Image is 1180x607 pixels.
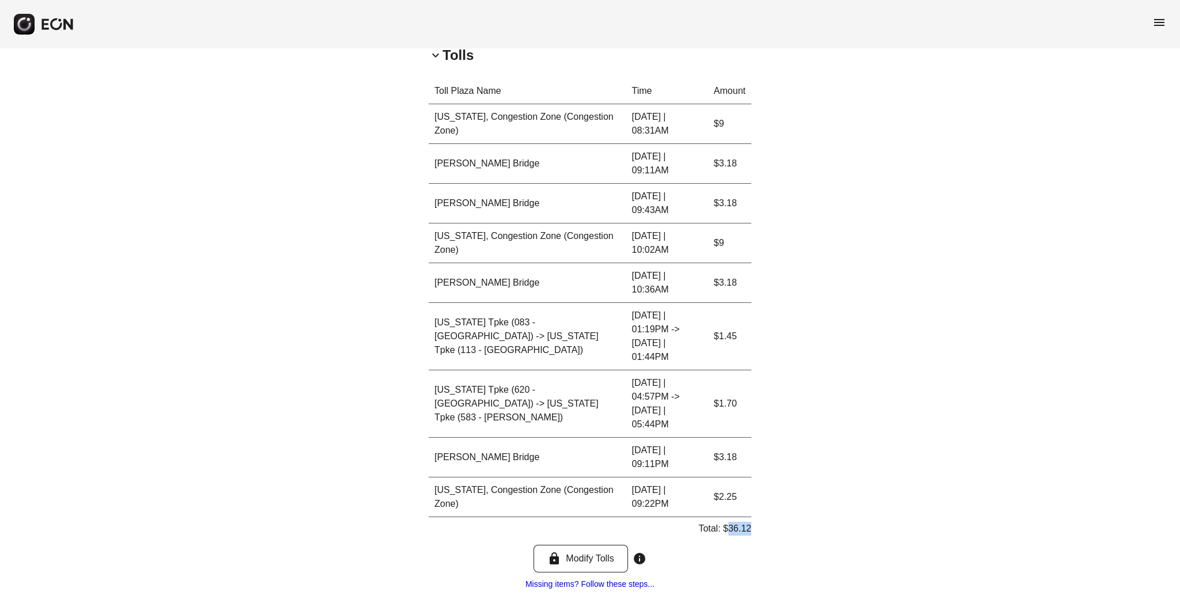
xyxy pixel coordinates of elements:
[626,144,708,184] td: [DATE] | 09:11AM
[626,477,708,517] td: [DATE] | 09:22PM
[626,78,708,104] th: Time
[708,303,751,370] td: $1.45
[626,303,708,370] td: [DATE] | 01:19PM -> [DATE] | 01:44PM
[429,144,626,184] td: [PERSON_NAME] Bridge
[698,522,751,536] p: Total: $36.12
[708,184,751,223] td: $3.18
[429,370,626,438] td: [US_STATE] Tpke (620 - [GEOGRAPHIC_DATA]) -> [US_STATE] Tpke (583 - [PERSON_NAME])
[547,552,561,566] span: lock
[442,46,474,65] h2: Tolls
[429,184,626,223] td: [PERSON_NAME] Bridge
[626,223,708,263] td: [DATE] | 10:02AM
[626,438,708,477] td: [DATE] | 09:11PM
[626,263,708,303] td: [DATE] | 10:36AM
[429,78,626,104] th: Toll Plaza Name
[708,370,751,438] td: $1.70
[429,104,626,144] td: [US_STATE], Congestion Zone (Congestion Zone)
[708,477,751,517] td: $2.25
[708,438,751,477] td: $3.18
[708,144,751,184] td: $3.18
[429,263,626,303] td: [PERSON_NAME] Bridge
[708,104,751,144] td: $9
[626,184,708,223] td: [DATE] | 09:43AM
[708,223,751,263] td: $9
[429,438,626,477] td: [PERSON_NAME] Bridge
[708,263,751,303] td: $3.18
[626,370,708,438] td: [DATE] | 04:57PM -> [DATE] | 05:44PM
[1152,16,1166,29] span: menu
[534,545,627,572] button: Modify Tolls
[525,579,655,589] a: Missing items? Follow these steps...
[429,477,626,517] td: [US_STATE], Congestion Zone (Congestion Zone)
[429,223,626,263] td: [US_STATE], Congestion Zone (Congestion Zone)
[633,552,646,566] span: info
[429,303,626,370] td: [US_STATE] Tpke (083 - [GEOGRAPHIC_DATA]) -> [US_STATE] Tpke (113 - [GEOGRAPHIC_DATA])
[626,104,708,144] td: [DATE] | 08:31AM
[429,48,442,62] span: keyboard_arrow_down
[708,78,751,104] th: Amount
